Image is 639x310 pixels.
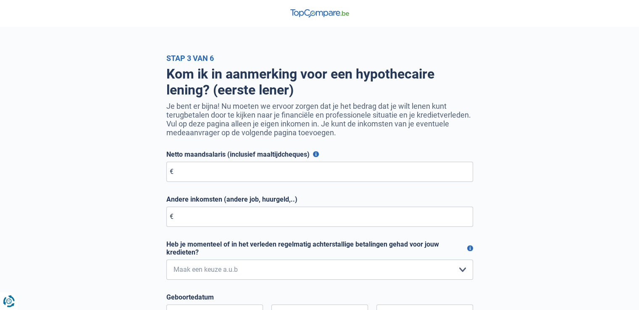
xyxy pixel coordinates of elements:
[313,151,319,157] button: Netto maandsalaris (inclusief maaltijdcheques)
[166,66,473,98] h1: Kom ik in aanmerking voor een hypothecaire lening? (eerste lener)
[166,54,473,63] div: Stap 3 van 6
[166,150,473,158] label: Netto maandsalaris (inclusief maaltijdcheques)
[166,195,473,203] label: Andere inkomsten (andere job, huurgeld,..)
[166,293,473,301] label: Geboortedatum
[290,9,349,18] img: TopCompare Logo
[170,168,174,176] span: €
[467,245,473,251] button: Heb je momenteel of in het verleden regelmatig achterstallige betalingen gehad voor jouw kredieten?
[166,240,473,256] label: Heb je momenteel of in het verleden regelmatig achterstallige betalingen gehad voor jouw kredieten?
[166,102,473,137] p: Je bent er bijna! Nu moeten we ervoor zorgen dat je het bedrag dat je wilt lenen kunt terugbetale...
[170,213,174,221] span: €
